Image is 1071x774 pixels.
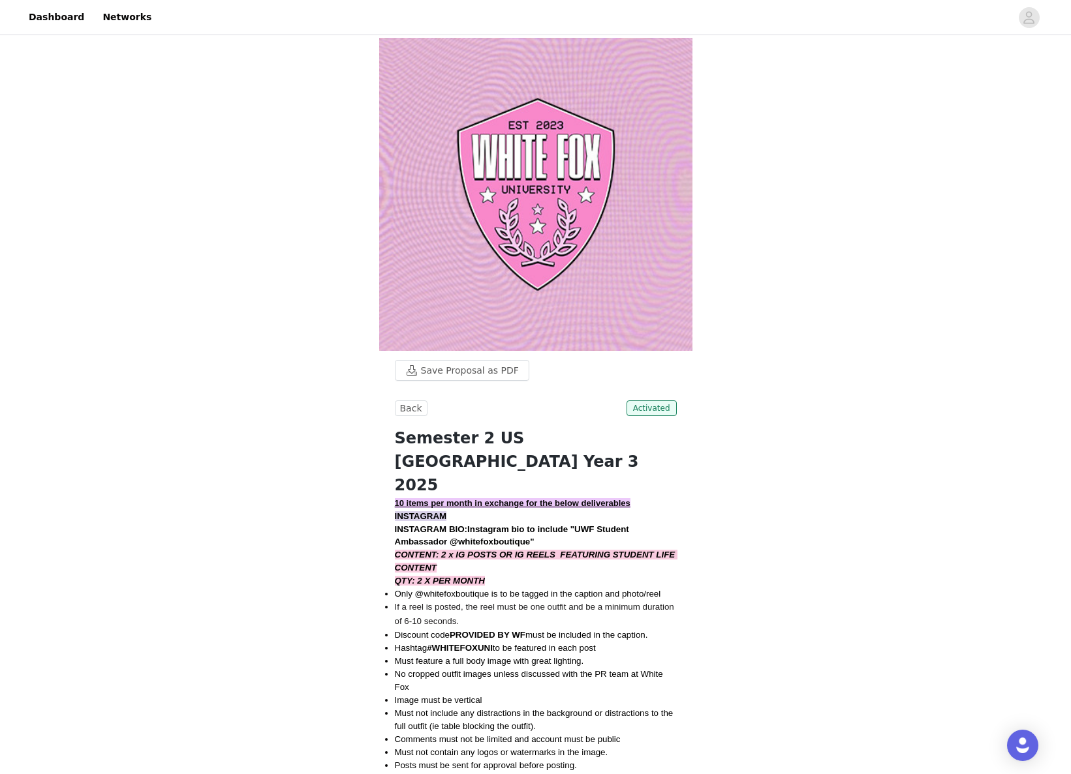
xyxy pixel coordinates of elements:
div: Open Intercom Messenger [1007,730,1038,761]
button: Back [395,400,427,416]
span: Hashtag [395,643,427,653]
span: PROVIDED BY WF [450,630,525,640]
span: If a reel is posted, the reel must be one outfit and be a minimum duration of 6-10 seconds. [395,602,677,626]
span: #WHITEFOXUNI [427,643,493,653]
button: Save Proposal as PDF [395,360,529,381]
span: Must feature a full body image with great lighting. [395,656,584,666]
span: Activated [627,400,677,416]
span: QTY: 2 X PER MONTH [395,576,485,586]
span: Must not contain any logos or watermarks in the image. [395,747,608,757]
span: Only @whitefoxboutique is to be tagged in the caption and photo/reel [395,589,661,599]
span: No cropped outfit images unless discussed with the PR team at White Fox [395,669,666,692]
span: to be featured in each post [493,643,596,653]
h1: Semester 2 US [GEOGRAPHIC_DATA] Year 3 2025 [395,426,677,497]
span: CONTENT: 2 x IG POSTS OR IG REELS FEATURING STUDENT LIFE CONTENT [395,550,677,573]
span: Comments must not be limited and account must be public [395,734,621,744]
span: INSTAGRAM [395,511,447,521]
span: Must not include any distractions in the background or distractions to the full outfit (ie table ... [395,708,675,731]
div: avatar [1023,7,1035,28]
span: INSTAGRAM BIO: [395,524,468,534]
span: Discount code [395,630,450,640]
span: Instagram bio to include "UWF Student Ambassador @whitefoxboutique" [395,524,631,547]
a: Networks [95,3,159,32]
span: Image must be vertical [395,695,482,705]
img: campaign image [379,38,692,351]
span: must be included in the caption. [525,630,647,640]
a: Dashboard [21,3,92,32]
strong: 10 items per month in exchange for the below deliverables [395,498,630,508]
span: Posts must be sent for approval before posting. [395,760,577,770]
